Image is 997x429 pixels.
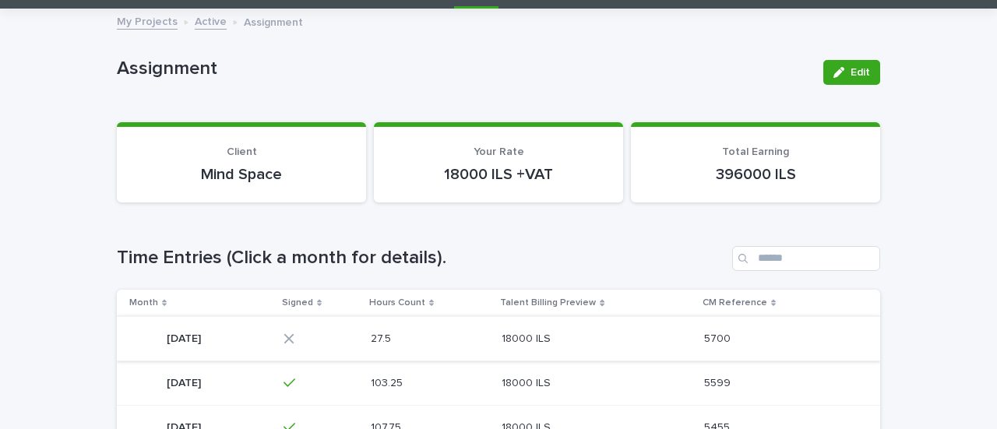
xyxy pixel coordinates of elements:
[369,294,425,311] p: Hours Count
[502,329,554,346] p: 18000 ILS
[244,12,303,30] p: Assignment
[732,246,880,271] input: Search
[851,67,870,78] span: Edit
[129,294,158,311] p: Month
[371,329,394,346] p: 27.5
[722,146,789,157] span: Total Earning
[650,165,861,184] p: 396000 ILS
[195,12,227,30] a: Active
[371,374,406,390] p: 103.25
[703,294,767,311] p: CM Reference
[167,374,204,390] p: [DATE]
[393,165,604,184] p: 18000 ILS +VAT
[823,60,880,85] button: Edit
[704,329,734,346] p: 5700
[500,294,596,311] p: Talent Billing Preview
[117,247,726,269] h1: Time Entries (Click a month for details).
[136,165,347,184] p: Mind Space
[167,329,204,346] p: [DATE]
[704,374,734,390] p: 5599
[474,146,524,157] span: Your Rate
[282,294,313,311] p: Signed
[117,316,880,360] tr: [DATE][DATE] 27.527.5 18000 ILS18000 ILS 57005700
[117,12,178,30] a: My Projects
[117,58,811,80] p: Assignment
[227,146,257,157] span: Client
[502,374,554,390] p: 18000 ILS
[117,360,880,405] tr: [DATE][DATE] 103.25103.25 18000 ILS18000 ILS 55995599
